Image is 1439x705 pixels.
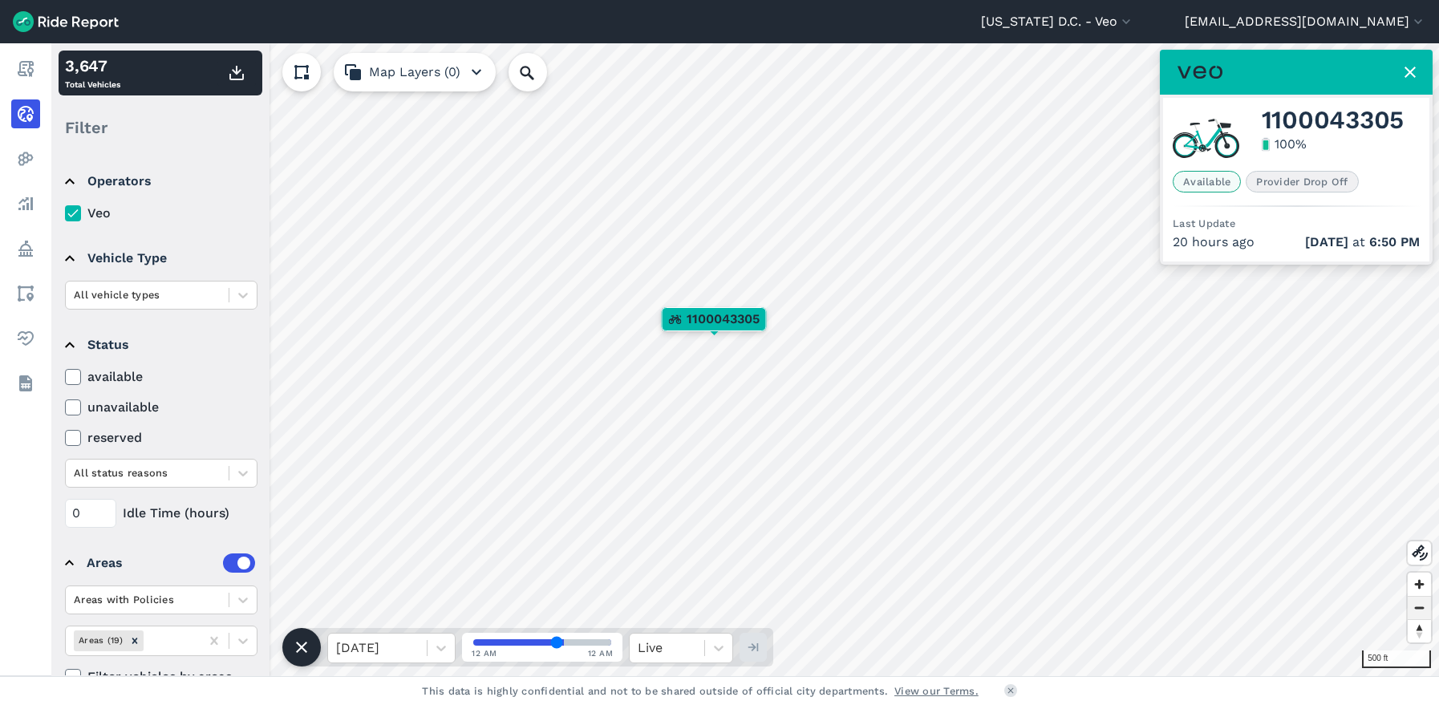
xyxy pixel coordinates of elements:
[65,541,255,585] summary: Areas
[65,398,257,417] label: unavailable
[1305,234,1348,249] span: [DATE]
[126,630,144,650] div: Remove Areas (19)
[87,553,255,573] div: Areas
[11,55,40,83] a: Report
[65,204,257,223] label: Veo
[11,324,40,353] a: Health
[687,310,760,329] span: 1100043305
[65,322,255,367] summary: Status
[65,667,257,687] label: Filter vehicles by areas
[1275,135,1307,154] div: 100 %
[894,683,979,699] a: View our Terms.
[1178,61,1222,83] img: Veo
[11,279,40,308] a: Areas
[65,236,255,281] summary: Vehicle Type
[65,499,257,528] div: Idle Time (hours)
[65,367,257,387] label: available
[51,43,1439,676] canvas: Map
[1262,111,1405,130] span: 1100043305
[1173,217,1235,229] span: Last Update
[11,144,40,173] a: Heatmaps
[13,11,119,32] img: Ride Report
[11,99,40,128] a: Realtime
[1408,596,1431,619] button: Zoom out
[11,189,40,218] a: Analyze
[11,234,40,263] a: Policy
[11,369,40,398] a: Datasets
[65,159,255,204] summary: Operators
[1408,573,1431,596] button: Zoom in
[1173,114,1239,158] img: Veo ebike
[1362,650,1431,668] div: 500 ft
[1408,619,1431,642] button: Reset bearing to north
[1173,171,1241,192] span: Available
[1173,233,1420,252] div: 20 hours ago
[1185,12,1426,31] button: [EMAIL_ADDRESS][DOMAIN_NAME]
[981,12,1134,31] button: [US_STATE] D.C. - Veo
[588,647,614,659] span: 12 AM
[472,647,497,659] span: 12 AM
[74,630,126,650] div: Areas (19)
[65,54,120,78] div: 3,647
[59,103,262,152] div: Filter
[65,428,257,448] label: reserved
[509,53,573,91] input: Search Location or Vehicles
[1305,233,1420,252] span: at
[1246,171,1358,192] span: Provider Drop Off
[65,54,120,92] div: Total Vehicles
[334,53,496,91] button: Map Layers (0)
[1369,234,1420,249] span: 6:50 PM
